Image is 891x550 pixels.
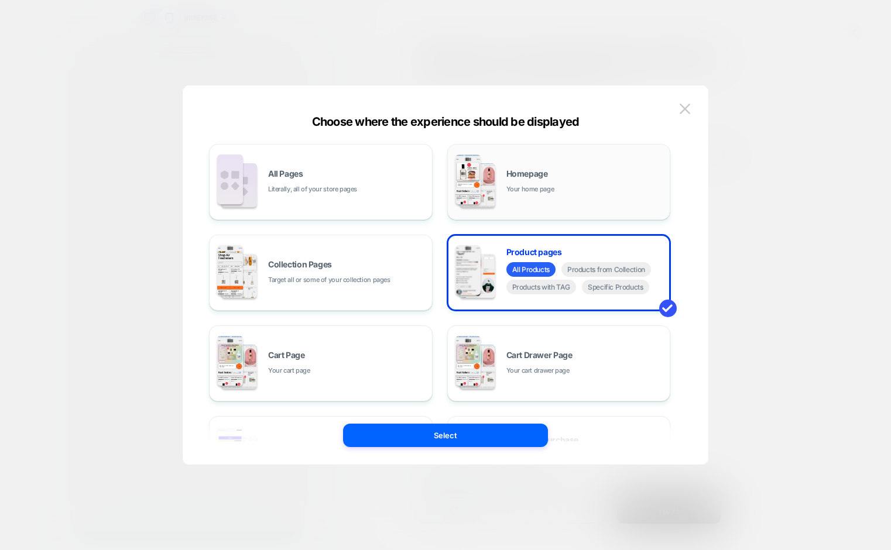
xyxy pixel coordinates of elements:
[183,115,708,129] div: Choose where the experience should be displayed
[506,170,548,178] span: Homepage
[582,280,649,294] span: Specific Products
[680,104,690,114] img: close
[561,262,651,277] span: Products from Collection
[343,424,548,447] button: Select
[506,351,573,359] span: Cart Drawer Page
[506,365,570,376] span: Your cart drawer page
[506,248,562,256] span: Product pages
[506,184,554,195] span: Your home page
[506,280,577,294] span: Products with TAG
[506,262,556,277] span: All Products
